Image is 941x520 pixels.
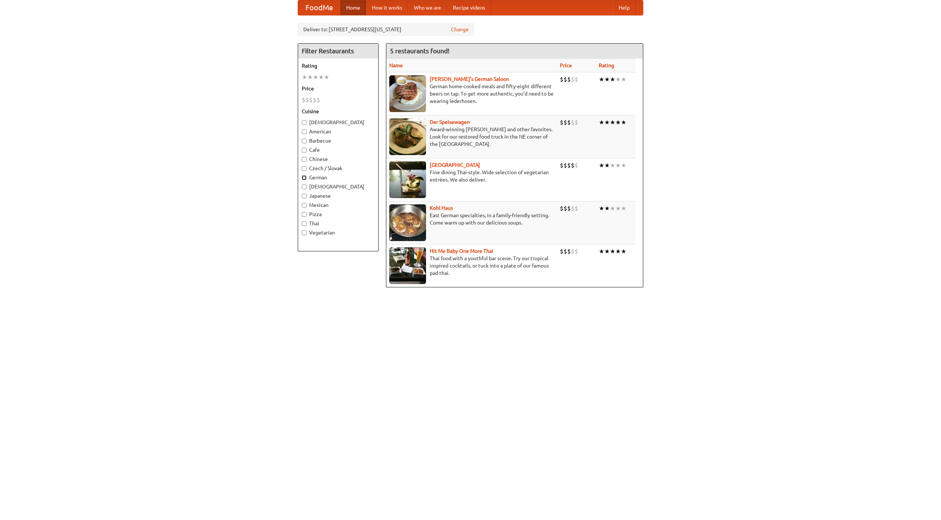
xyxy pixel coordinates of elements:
h5: Cuisine [302,108,375,115]
input: Chinese [302,157,307,162]
label: German [302,174,375,181]
li: $ [563,204,567,212]
li: ★ [610,247,615,255]
li: $ [575,75,578,83]
li: $ [563,247,567,255]
li: ★ [324,73,329,81]
label: [DEMOGRAPHIC_DATA] [302,183,375,190]
label: Thai [302,220,375,227]
input: Pizza [302,212,307,217]
li: $ [575,118,578,126]
li: $ [316,96,320,104]
a: Kohl Haus [430,205,453,211]
li: $ [567,118,571,126]
li: $ [571,161,575,169]
a: [GEOGRAPHIC_DATA] [430,162,480,168]
li: $ [313,96,316,104]
label: Mexican [302,201,375,209]
div: Deliver to: [STREET_ADDRESS][US_STATE] [298,23,474,36]
p: East German specialties, in a family-friendly setting. Come warm up with our delicious soups. [389,212,554,226]
li: $ [305,96,309,104]
label: Chinese [302,155,375,163]
input: Japanese [302,194,307,198]
input: Vegetarian [302,230,307,235]
label: [DEMOGRAPHIC_DATA] [302,119,375,126]
li: ★ [604,75,610,83]
li: ★ [604,118,610,126]
p: Fine dining Thai-style. Wide selection of vegetarian entrées. We also deliver. [389,169,554,183]
img: satay.jpg [389,161,426,198]
li: $ [560,161,563,169]
li: ★ [318,73,324,81]
li: ★ [621,75,626,83]
li: $ [571,118,575,126]
li: $ [563,118,567,126]
input: Cafe [302,148,307,153]
li: ★ [599,161,604,169]
li: $ [567,247,571,255]
li: ★ [610,204,615,212]
li: $ [575,161,578,169]
input: [DEMOGRAPHIC_DATA] [302,120,307,125]
label: Vegetarian [302,229,375,236]
li: $ [571,204,575,212]
li: ★ [610,118,615,126]
label: Barbecue [302,137,375,144]
p: Thai food with a youthful bar scene. Try our tropical inspired cocktails, or tuck into a plate of... [389,255,554,277]
li: ★ [615,75,621,83]
input: German [302,175,307,180]
input: Thai [302,221,307,226]
li: $ [563,75,567,83]
li: $ [309,96,313,104]
li: ★ [621,118,626,126]
label: Czech / Slovak [302,165,375,172]
a: Home [340,0,366,15]
li: ★ [610,75,615,83]
a: Price [560,62,572,68]
li: ★ [615,118,621,126]
li: ★ [302,73,307,81]
li: $ [567,204,571,212]
input: American [302,129,307,134]
a: Der Speisewagen [430,119,470,125]
a: Who we are [408,0,447,15]
a: FoodMe [298,0,340,15]
li: ★ [604,204,610,212]
input: Czech / Slovak [302,166,307,171]
li: $ [567,75,571,83]
img: esthers.jpg [389,75,426,112]
li: $ [571,75,575,83]
a: Hit Me Baby One More Thai [430,248,493,254]
img: speisewagen.jpg [389,118,426,155]
input: Barbecue [302,139,307,143]
h5: Price [302,85,375,92]
li: ★ [621,204,626,212]
p: Award-winning [PERSON_NAME] and other favorites. Look for our restored food truck in the NE corne... [389,126,554,148]
a: Recipe videos [447,0,491,15]
li: ★ [599,118,604,126]
li: $ [571,247,575,255]
li: $ [560,247,563,255]
a: How it works [366,0,408,15]
li: ★ [599,75,604,83]
li: $ [567,161,571,169]
li: ★ [610,161,615,169]
a: Rating [599,62,614,68]
li: ★ [307,73,313,81]
li: ★ [604,247,610,255]
li: $ [560,75,563,83]
li: $ [302,96,305,104]
li: ★ [615,204,621,212]
h4: Filter Restaurants [298,44,378,58]
img: babythai.jpg [389,247,426,284]
a: [PERSON_NAME]'s German Saloon [430,76,509,82]
li: ★ [621,247,626,255]
li: ★ [621,161,626,169]
label: Japanese [302,192,375,200]
li: $ [575,247,578,255]
li: ★ [615,247,621,255]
